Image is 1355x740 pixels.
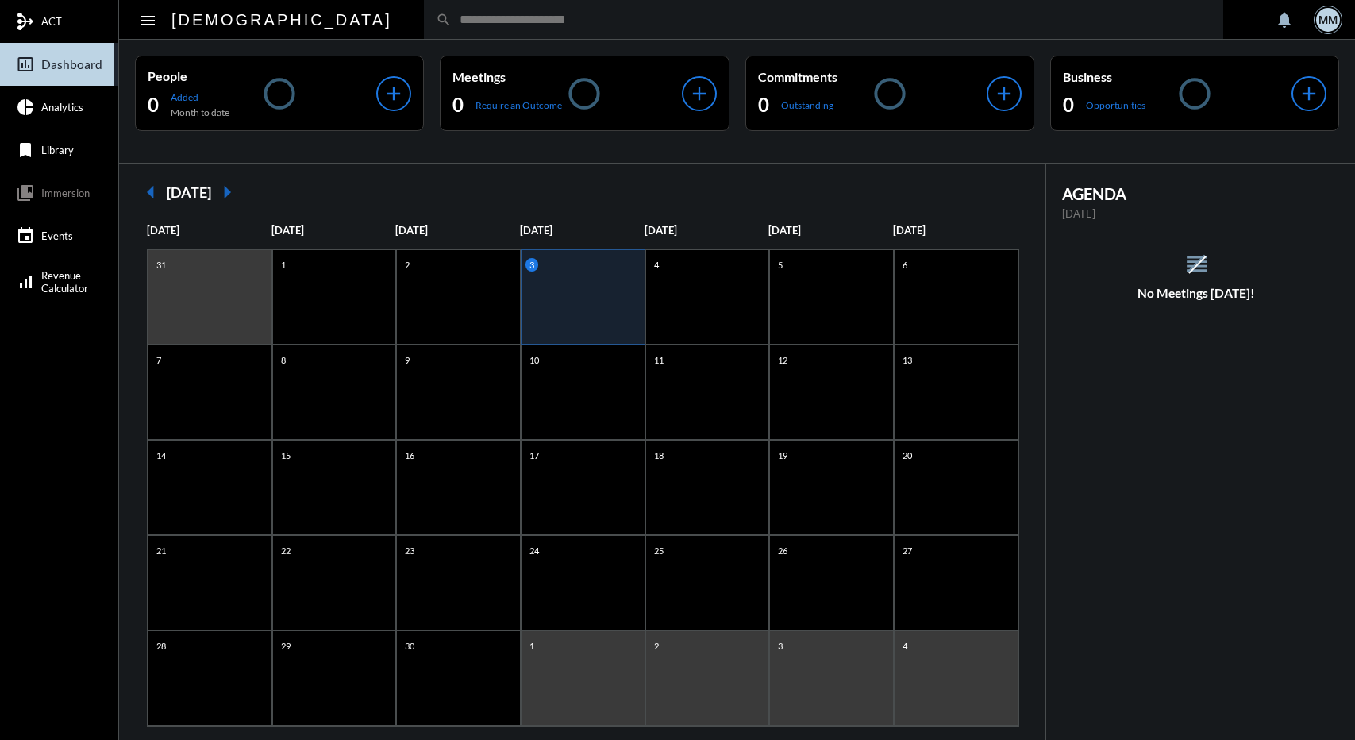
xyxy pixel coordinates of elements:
div: MM [1316,8,1340,32]
p: 18 [650,449,668,462]
mat-icon: event [16,226,35,245]
p: 2 [650,639,663,653]
mat-icon: collections_bookmark [16,183,35,202]
mat-icon: notifications [1275,10,1294,29]
p: 3 [525,258,538,272]
mat-icon: arrow_left [135,176,167,208]
p: 7 [152,353,165,367]
span: Immersion [41,187,90,199]
mat-icon: signal_cellular_alt [16,272,35,291]
span: Revenue Calculator [41,269,88,295]
h2: [DEMOGRAPHIC_DATA] [171,7,392,33]
p: 9 [401,353,414,367]
mat-icon: Side nav toggle icon [138,11,157,30]
p: 23 [401,544,418,557]
span: Analytics [41,101,83,114]
p: [DATE] [645,224,769,237]
span: Library [41,144,74,156]
p: 4 [650,258,663,272]
mat-icon: search [436,12,452,28]
p: 8 [277,353,290,367]
mat-icon: bookmark [16,141,35,160]
p: [DATE] [520,224,645,237]
p: 24 [525,544,543,557]
p: 21 [152,544,170,557]
p: 2 [401,258,414,272]
p: [DATE] [147,224,271,237]
mat-icon: pie_chart [16,98,35,117]
p: 3 [774,639,787,653]
h5: No Meetings [DATE]! [1046,286,1347,300]
p: 26 [774,544,791,557]
p: 13 [899,353,916,367]
p: 14 [152,449,170,462]
p: 17 [525,449,543,462]
p: 19 [774,449,791,462]
p: 22 [277,544,294,557]
p: 10 [525,353,543,367]
mat-icon: mediation [16,12,35,31]
p: 1 [525,639,538,653]
p: 28 [152,639,170,653]
p: 12 [774,353,791,367]
button: Toggle sidenav [132,4,164,36]
p: 30 [401,639,418,653]
p: [DATE] [271,224,396,237]
p: 11 [650,353,668,367]
span: Events [41,229,73,242]
p: 29 [277,639,294,653]
p: 31 [152,258,170,272]
p: 27 [899,544,916,557]
p: 5 [774,258,787,272]
p: [DATE] [1062,207,1331,220]
p: [DATE] [768,224,893,237]
mat-icon: arrow_right [211,176,243,208]
p: [DATE] [395,224,520,237]
p: 6 [899,258,911,272]
p: [DATE] [893,224,1018,237]
mat-icon: reorder [1184,251,1210,277]
p: 20 [899,449,916,462]
p: 15 [277,449,294,462]
h2: AGENDA [1062,184,1331,203]
mat-icon: insert_chart_outlined [16,55,35,74]
p: 16 [401,449,418,462]
h2: [DATE] [167,183,211,201]
p: 1 [277,258,290,272]
p: 4 [899,639,911,653]
p: 25 [650,544,668,557]
span: Dashboard [41,57,102,71]
span: ACT [41,15,62,28]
